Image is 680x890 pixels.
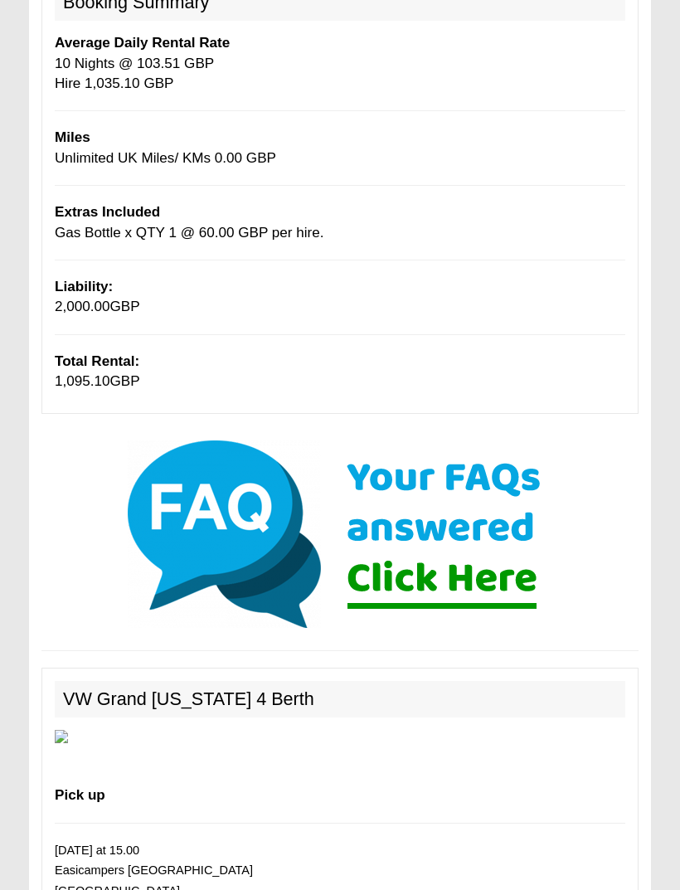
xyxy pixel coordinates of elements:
[55,33,625,94] p: 10 Nights @ 103.51 GBP Hire 1,035.10 GBP
[55,373,110,389] span: 1,095.10
[55,277,625,318] p: GBP
[55,128,625,168] p: Unlimited UK Miles/ KMs 0.00 GBP
[55,299,110,314] span: 2,000.00
[116,435,564,634] img: Click here for our most common FAQs
[55,787,105,803] b: Pick up
[55,279,113,294] b: Liability:
[55,204,160,220] b: Extras Included
[55,35,230,51] b: Average Daily Rental Rate
[55,129,90,145] b: Miles
[55,352,625,392] p: GBP
[55,730,625,743] img: 350.jpg
[55,353,139,369] b: Total Rental:
[55,225,324,241] span: Gas Bottle x QTY 1 @ 60.00 GBP per hire.
[55,681,625,717] h2: VW Grand [US_STATE] 4 Berth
